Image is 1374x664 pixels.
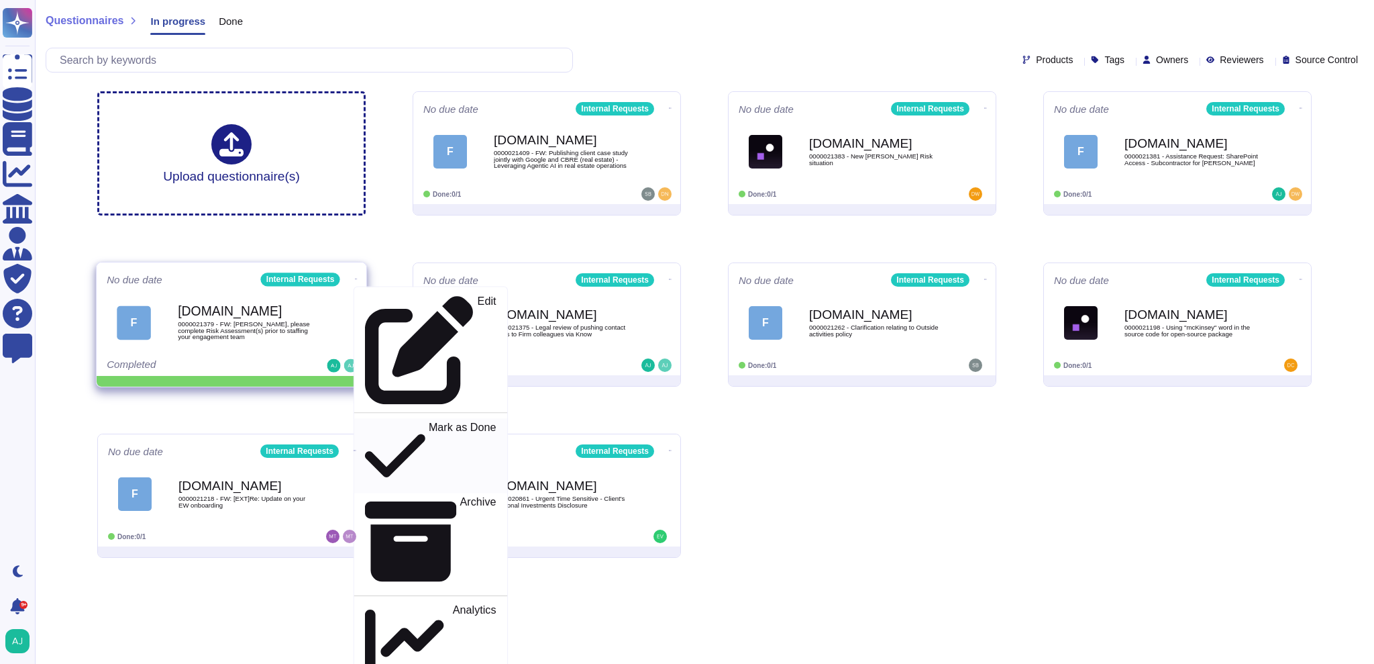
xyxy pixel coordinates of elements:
[354,293,507,408] a: Edit
[354,418,507,493] a: Mark as Done
[460,496,496,587] p: Archive
[809,137,943,150] b: [DOMAIN_NAME]
[5,629,30,653] img: user
[344,359,358,373] img: user
[576,444,654,458] div: Internal Requests
[1156,55,1188,64] span: Owners
[117,533,146,540] span: Done: 0/1
[46,15,123,26] span: Questionnaires
[1289,187,1302,201] img: user
[494,150,628,169] span: 0000021409 - FW: Publishing client case study jointly with Google and CBRE (real estate) - Levera...
[641,187,655,201] img: user
[343,530,356,543] img: user
[107,359,273,373] div: Completed
[748,362,776,369] span: Done: 0/1
[178,321,313,340] span: 0000021379 - FW: [PERSON_NAME], please complete Risk Assessment(s) prior to staffing your engagem...
[658,187,672,201] img: user
[494,324,628,337] span: 0000021375 - Legal review of pushing contact cards to Firm colleagues via Know
[53,48,572,72] input: Search by keywords
[1296,55,1358,64] span: Source Control
[494,308,628,321] b: [DOMAIN_NAME]
[1284,359,1298,372] img: user
[739,104,794,114] span: No due date
[809,308,943,321] b: [DOMAIN_NAME]
[1054,104,1109,114] span: No due date
[1124,324,1259,337] span: 0000021198 - Using "mcKinsey" word in the source code for open-source package
[178,495,313,508] span: 0000021218 - FW: [EXT]Re: Update on your EW onboarding
[3,626,39,656] button: user
[178,305,313,318] b: [DOMAIN_NAME]
[1063,362,1092,369] span: Done: 0/1
[494,134,628,146] b: [DOMAIN_NAME]
[327,359,340,373] img: user
[809,153,943,166] span: 0000021383 - New [PERSON_NAME] Risk situation
[494,495,628,508] span: 0000020861 - Urgent Time Sensitive - Client's Personal Investments Disclosure
[478,296,496,405] p: Edit
[969,359,982,372] img: user
[219,16,243,26] span: Done
[576,102,654,115] div: Internal Requests
[1063,191,1092,198] span: Done: 0/1
[1220,55,1263,64] span: Reviewers
[1104,55,1124,64] span: Tags
[108,446,163,457] span: No due date
[260,444,339,458] div: Internal Requests
[891,102,969,115] div: Internal Requests
[658,359,672,372] img: user
[107,275,162,285] span: No due date
[150,16,205,26] span: In progress
[1064,306,1098,340] img: Logo
[891,273,969,287] div: Internal Requests
[261,273,340,286] div: Internal Requests
[809,324,943,337] span: 0000021262 - Clarification relating to Outside activities policy
[433,191,461,198] span: Done: 0/1
[494,479,628,492] b: [DOMAIN_NAME]
[1036,55,1073,64] span: Products
[433,135,467,169] div: F
[1124,153,1259,166] span: 0000021381 - Assistance Request: SharePoint Access - Subcontractor for [PERSON_NAME]
[1054,275,1109,285] span: No due date
[576,273,654,287] div: Internal Requests
[354,493,507,590] a: Archive
[1272,187,1285,201] img: user
[1064,135,1098,169] div: F
[748,191,776,198] span: Done: 0/1
[178,479,313,492] b: [DOMAIN_NAME]
[118,477,152,511] div: F
[749,135,782,169] img: Logo
[117,305,151,340] div: F
[739,275,794,285] span: No due date
[1124,137,1259,150] b: [DOMAIN_NAME]
[641,359,655,372] img: user
[969,187,982,201] img: user
[19,601,28,609] div: 9+
[749,306,782,340] div: F
[423,104,478,114] span: No due date
[1206,102,1285,115] div: Internal Requests
[653,530,667,543] img: user
[163,124,300,183] div: Upload questionnaire(s)
[1206,273,1285,287] div: Internal Requests
[1124,308,1259,321] b: [DOMAIN_NAME]
[429,422,496,490] p: Mark as Done
[423,275,478,285] span: No due date
[326,530,339,543] img: user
